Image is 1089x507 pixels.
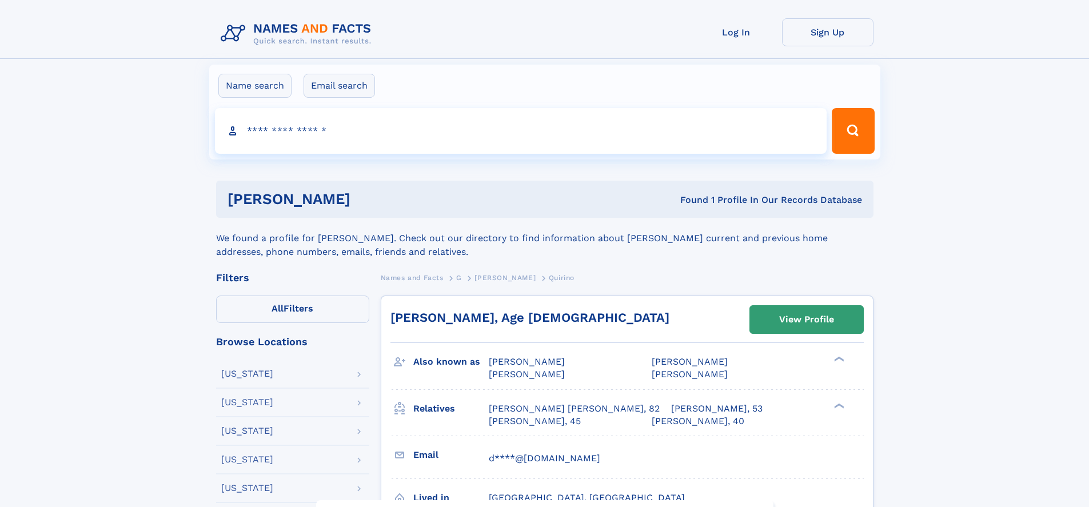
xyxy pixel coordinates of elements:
[413,445,489,465] h3: Email
[221,484,273,493] div: [US_STATE]
[216,296,369,323] label: Filters
[272,303,284,314] span: All
[671,402,763,415] a: [PERSON_NAME], 53
[474,274,536,282] span: [PERSON_NAME]
[221,369,273,378] div: [US_STATE]
[216,337,369,347] div: Browse Locations
[456,274,462,282] span: G
[456,270,462,285] a: G
[216,18,381,49] img: Logo Names and Facts
[413,352,489,372] h3: Also known as
[832,108,874,154] button: Search Button
[549,274,575,282] span: Quirino
[390,310,669,325] a: [PERSON_NAME], Age [DEMOGRAPHIC_DATA]
[221,455,273,464] div: [US_STATE]
[221,426,273,436] div: [US_STATE]
[750,306,863,333] a: View Profile
[652,369,728,380] span: [PERSON_NAME]
[652,356,728,367] span: [PERSON_NAME]
[489,492,685,503] span: [GEOGRAPHIC_DATA], [GEOGRAPHIC_DATA]
[782,18,873,46] a: Sign Up
[228,192,516,206] h1: [PERSON_NAME]
[215,108,827,154] input: search input
[831,402,845,409] div: ❯
[489,402,660,415] a: [PERSON_NAME] [PERSON_NAME], 82
[221,398,273,407] div: [US_STATE]
[413,399,489,418] h3: Relatives
[381,270,444,285] a: Names and Facts
[216,218,873,259] div: We found a profile for [PERSON_NAME]. Check out our directory to find information about [PERSON_N...
[831,356,845,363] div: ❯
[218,74,292,98] label: Name search
[515,194,862,206] div: Found 1 Profile In Our Records Database
[474,270,536,285] a: [PERSON_NAME]
[691,18,782,46] a: Log In
[779,306,834,333] div: View Profile
[489,415,581,428] a: [PERSON_NAME], 45
[304,74,375,98] label: Email search
[652,415,744,428] a: [PERSON_NAME], 40
[489,356,565,367] span: [PERSON_NAME]
[489,369,565,380] span: [PERSON_NAME]
[216,273,369,283] div: Filters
